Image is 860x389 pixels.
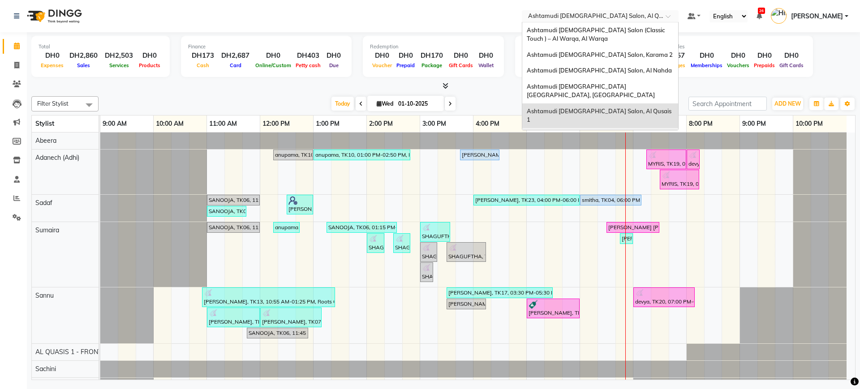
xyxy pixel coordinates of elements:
img: logo [23,4,84,29]
button: ADD NEW [772,98,803,110]
a: 10:00 AM [154,117,186,130]
div: [PERSON_NAME] [PERSON_NAME], TK03, 06:30 PM-07:30 PM, Gold Sheen Facial [607,223,658,231]
div: [PERSON_NAME] Ms, TK24, 06:45 PM-06:55 PM, Lycon Eyebrow Waxing [621,235,632,243]
span: Due [327,62,341,68]
a: 26 [757,12,762,20]
div: DH0 [39,51,66,61]
div: SANOOJA, TK06, 11:00 AM-11:45 AM, Hair Cut - Layer Without wash [208,207,245,215]
span: Petty cash [293,62,323,68]
div: [PERSON_NAME], TK07, 11:00 AM-12:00 PM, Creative Hair Cut [208,309,259,326]
img: Himanshu Akania [771,8,787,24]
div: [PERSON_NAME], TK07, 12:00 PM-01:10 PM, Roots Color - [MEDICAL_DATA] Free [261,309,321,326]
span: Adanech (Adhi) [35,154,79,162]
span: Filter Stylist [37,100,69,107]
div: DH0 [447,51,475,61]
div: DH0 [370,51,394,61]
span: AL QUASIS 1 - FRONT OFFICE [35,348,125,356]
div: [PERSON_NAME], TK11, 12:30 PM-01:00 PM, Hair Trim without Wash [288,196,312,213]
div: DH2,687 [218,51,253,61]
div: DH173 [188,51,218,61]
span: Sannu [35,291,54,299]
input: Search Appointment [688,97,767,111]
div: DH2,860 [66,51,101,61]
div: DH0 [475,51,497,61]
ng-dropdown-panel: Options list [522,22,679,130]
span: Abeera [35,137,56,145]
span: Ashtamudi [DEMOGRAPHIC_DATA] Salon, Karama 2 [527,51,673,58]
div: DH0 [725,51,752,61]
span: Sadaf [35,199,52,207]
span: Voucher [370,62,394,68]
div: [PERSON_NAME], TK02, 05:00 PM-06:00 PM, Full Head / Global Color - Short [528,300,579,317]
div: SHAGUFTHA, TK15, 03:00 PM-03:35 PM, Lycon Eyebrow Waxing,Lycon Chin Wax/Upper Lip Waxing,Half Leg... [421,223,449,240]
div: DH0 [394,51,417,61]
span: Online/Custom [253,62,293,68]
span: ADD NEW [774,100,801,107]
a: 12:00 PM [260,117,292,130]
div: SANOOJA, TK06, 11:00 AM-12:00 PM, Creative Hair Cut [208,196,259,204]
span: Cash [194,62,211,68]
a: 2:00 PM [367,117,395,130]
div: smitha, TK04, 06:00 PM-07:10 PM, Roots Color [581,196,641,204]
div: [PERSON_NAME], TK23, 04:00 PM-06:00 PM, Amonia Free Full Head color (Schwarzkopf / L’Oréal) - Medium [474,196,579,204]
span: Gift Cards [777,62,806,68]
span: Ashtamudi [DEMOGRAPHIC_DATA] Salon (Classic Touch ) – Al Warqa, Al Warqa [527,26,666,43]
div: [PERSON_NAME], TK13, 10:55 AM-01:25 PM, Roots Color - Schwarzkopf/L’Oréal,Eyebrow Threading,Creat... [203,289,334,306]
div: SANOOJA, TK06, 01:15 PM-02:35 PM, [PERSON_NAME]/Face Bleach,Acne Reduction Facial [327,223,396,231]
div: anupama, TK10, 12:15 PM-01:00 PM, Hair Spa Schwarkopf/Loreal/Keratin - Short [274,151,312,159]
span: Stylist [35,120,54,128]
div: SHAGUFTHA, TK15, 03:00 PM-03:20 PM, Eyebrow Threading [421,244,436,261]
div: anupama, TK10, 01:00 PM-02:50 PM, Hair Spa Schwarkopf/Loreal/Keratin - Medium,Classic Pedicure,[M... [314,151,409,159]
div: Finance [188,43,344,51]
div: DH0 [323,51,344,61]
div: SANOOJA, TK06, 11:00 AM-12:00 PM, Creative Hair Cut [208,223,259,231]
span: Expenses [39,62,66,68]
div: Redemption [370,43,497,51]
div: devya, TK20, 07:00 PM-08:10 PM, Roots Color - [MEDICAL_DATA] Free [634,289,694,306]
div: [PERSON_NAME], TK17, 03:30 PM-04:15 PM, Hair Spa Schwarkopf/Loreal/Keratin - Short [447,300,485,308]
div: Other sales [659,43,806,51]
span: Memberships [688,62,725,68]
span: Prepaid [394,62,417,68]
div: DH0 [688,51,725,61]
span: Ashtamudi [DEMOGRAPHIC_DATA] Salon, Al Qusais 1 [527,107,673,124]
div: DH403 [293,51,323,61]
span: Package [419,62,444,68]
div: SHAGUFTHA, TK15, 03:00 PM-03:15 PM, [GEOGRAPHIC_DATA] Waxing [421,264,432,281]
div: SHAGUFTHA, TK15, 02:30 PM-02:50 PM, Half Arms Waxing [394,235,409,252]
span: Prepaids [752,62,777,68]
div: DH0 [137,51,163,61]
span: Vouchers [725,62,752,68]
div: [PERSON_NAME], TK17, 03:30 PM-05:30 PM, Roots Color - [MEDICAL_DATA] Free,Eyebrow Threading,Fring... [447,289,552,297]
span: Sumaira [35,226,59,234]
div: DH2,503 [101,51,137,61]
span: Sachini [35,365,56,373]
a: 11:00 AM [207,117,239,130]
span: [PERSON_NAME] [791,12,843,21]
div: DH0 [777,51,806,61]
div: anupama, TK10, 12:15 PM-12:45 PM, Eyebrow Threading,Lycon Chin Wax/Upper Lip Waxing [274,223,299,231]
div: MYRIS, TK19, 07:30 PM-08:15 PM, Classic Pedicure [661,171,698,188]
span: Services [107,62,131,68]
div: MYRIS, TK19, 07:15 PM-08:00 PM, Classic Manicure [647,151,685,168]
span: Ashtamudi [DEMOGRAPHIC_DATA] [GEOGRAPHIC_DATA], [GEOGRAPHIC_DATA] [527,83,655,99]
input: 2025-10-01 [396,97,440,111]
a: 4:00 PM [473,117,502,130]
span: Ashtamudi [DEMOGRAPHIC_DATA] Salon, Al Nahda [527,67,672,74]
span: Today [331,97,354,111]
span: Products [137,62,163,68]
div: DH170 [417,51,447,61]
span: Wallet [476,62,496,68]
a: 9:00 PM [740,117,768,130]
span: Gift Cards [447,62,475,68]
div: devya, TK20, 08:00 PM-08:15 PM, Nail Polish Only [688,151,699,168]
a: 8:00 PM [687,117,715,130]
a: 10:00 PM [793,117,825,130]
a: 1:00 PM [314,117,342,130]
a: 3:00 PM [420,117,448,130]
span: Card [228,62,244,68]
div: Total [39,43,163,51]
div: DH0 [253,51,293,61]
span: 26 [758,8,765,14]
div: DH0 [752,51,777,61]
